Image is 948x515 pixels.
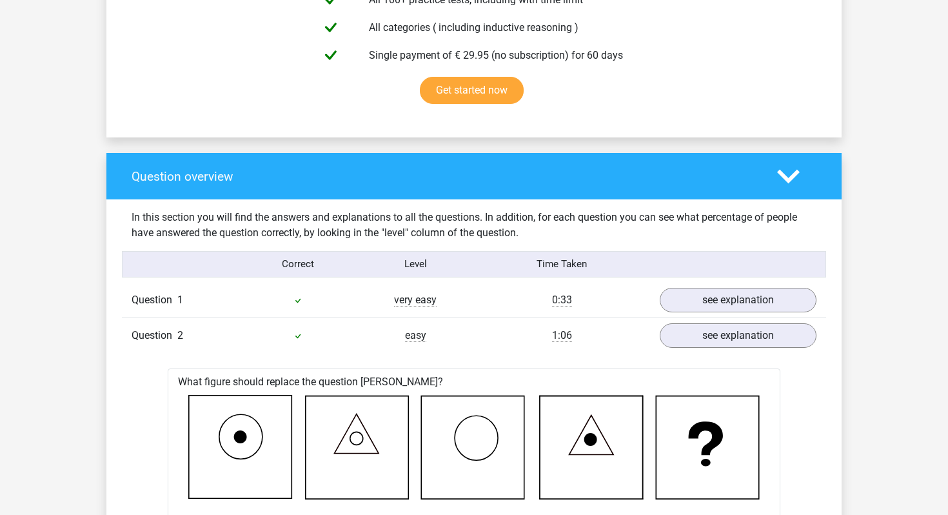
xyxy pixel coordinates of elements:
[240,257,357,272] div: Correct
[394,294,437,307] span: very easy
[420,77,524,104] a: Get started now
[122,210,826,241] div: In this section you will find the answers and explanations to all the questions. In addition, for...
[660,288,816,312] a: see explanation
[177,329,183,341] span: 2
[552,294,572,307] span: 0:33
[552,329,572,342] span: 1:06
[132,328,177,343] span: Question
[474,257,650,272] div: Time Taken
[405,329,426,342] span: easy
[660,323,816,348] a: see explanation
[132,169,758,184] h4: Question overview
[177,294,183,306] span: 1
[132,292,177,308] span: Question
[357,257,474,272] div: Level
